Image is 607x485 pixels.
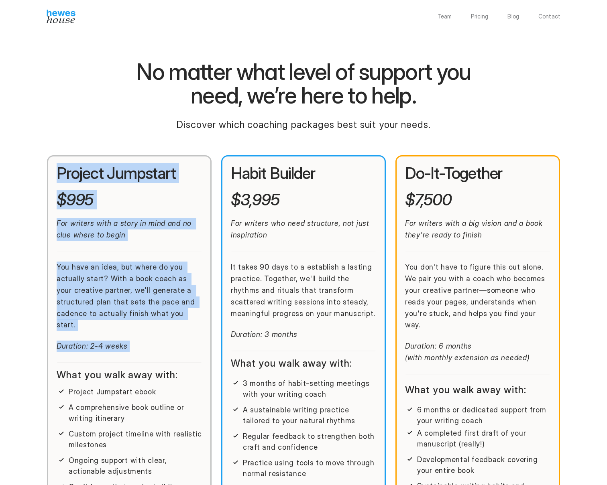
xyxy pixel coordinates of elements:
a: Contact [538,14,560,19]
h2: Do-It-Together [405,165,550,182]
em: $3,995 [231,190,279,209]
a: Pricing [471,14,488,19]
p: A sustainable writing practice tailored to your natural rhythms [243,404,376,426]
p: Developmental feedback covering your entire book [417,454,550,476]
p: 3 months of habit-setting meetings with your writing coach [243,378,376,400]
h1: No matter what level of support you need, we’re here to help. [113,60,494,108]
p: A comprehensive book outline or writing itinerary [69,402,202,424]
p: It takes 90 days to a establish a lasting practice. Together, we'll build the rhythms and rituals... [231,262,376,319]
a: Team [438,14,452,19]
em: For writers who need structure, not just inspiration [231,219,372,239]
p: Project Jumpstart ebook [69,386,202,397]
h2: Project Jumpstart [57,165,202,182]
h2: What you walk away with: [57,370,202,380]
h2: What you walk away with: [231,358,376,368]
em: For writers with a story in mind and no clue where to begin [57,219,194,239]
em: $7,500 [405,190,452,209]
em: Duration: 3 months [231,330,297,339]
p: Ongoing support with clear, actionable adjustments [69,455,202,477]
em: For writers with a big vision and a book they're ready to finish [405,219,545,239]
em: Duration: 2-4 weeks [57,342,128,350]
em: Duration: 6 months (with monthly extension as needed) [405,342,529,362]
h2: What you walk away with: [405,385,550,395]
p: Discover which coaching packages best suit your needs. [163,117,444,132]
p: Regular feedback to strengthen both craft and confidence [243,431,376,453]
p: You have an idea, but where do you actually start? With a book coach as your creative partner, we... [57,262,202,331]
p: You don't have to figure this out alone. We pair you with a coach who becomes your creative partn... [405,262,550,331]
p: Practice using tools to move through normal resistance [243,457,376,479]
p: A completed first draft of your manuscript (really!) [417,428,550,449]
img: Hewes House’s book coach services offer creative writing courses, writing class to learn differen... [47,10,75,23]
em: $995 [57,190,93,209]
a: Blog [507,14,519,19]
p: 6 months or dedicated support from your writing coach [417,404,550,426]
p: Custom project timeline with realistic milestones [69,428,202,450]
h2: Habit Builder [231,165,376,182]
